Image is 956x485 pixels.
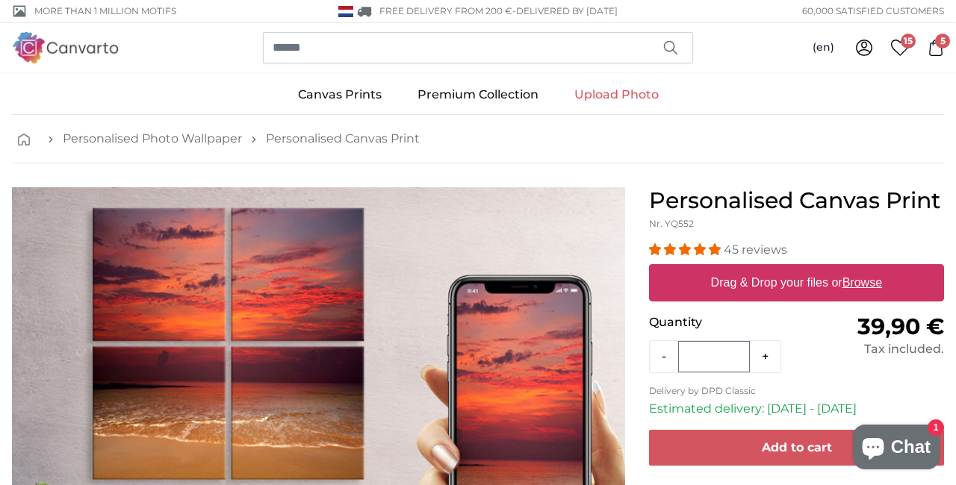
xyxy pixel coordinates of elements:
[63,130,242,148] a: Personalised Photo Wallpaper
[649,385,944,397] p: Delivery by DPD Classic
[649,242,724,257] span: 4.93 stars
[901,34,916,48] span: 15
[512,5,618,16] span: -
[650,342,678,372] button: -
[12,115,944,163] nav: breadcrumbs
[724,242,787,257] span: 45 reviews
[400,75,556,114] a: Premium Collection
[797,340,944,358] div: Tax included.
[556,75,677,114] a: Upload Photo
[516,5,618,16] span: Delivered by [DATE]
[649,313,796,331] p: Quantity
[848,425,944,473] inbox-online-store-chat: Shopify online store chat
[649,218,694,229] span: Nr. YQ552
[935,34,950,48] span: 5
[280,75,400,114] a: Canvas Prints
[34,4,176,18] span: More than 1 million motifs
[12,32,119,63] img: Canvarto
[750,342,780,372] button: +
[762,440,832,454] span: Add to cart
[842,276,882,289] u: Browse
[801,34,846,61] button: (en)
[379,5,512,16] span: FREE delivery from 200 €
[266,130,420,148] a: Personalised Canvas Print
[802,4,944,18] span: 60,000 satisfied customers
[857,313,944,340] span: 39,90 €
[649,400,944,418] p: Estimated delivery: [DATE] - [DATE]
[338,6,353,17] img: Netherlands
[705,268,888,298] label: Drag & Drop your files or
[649,187,944,214] h1: Personalised Canvas Print
[649,430,944,466] button: Add to cart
